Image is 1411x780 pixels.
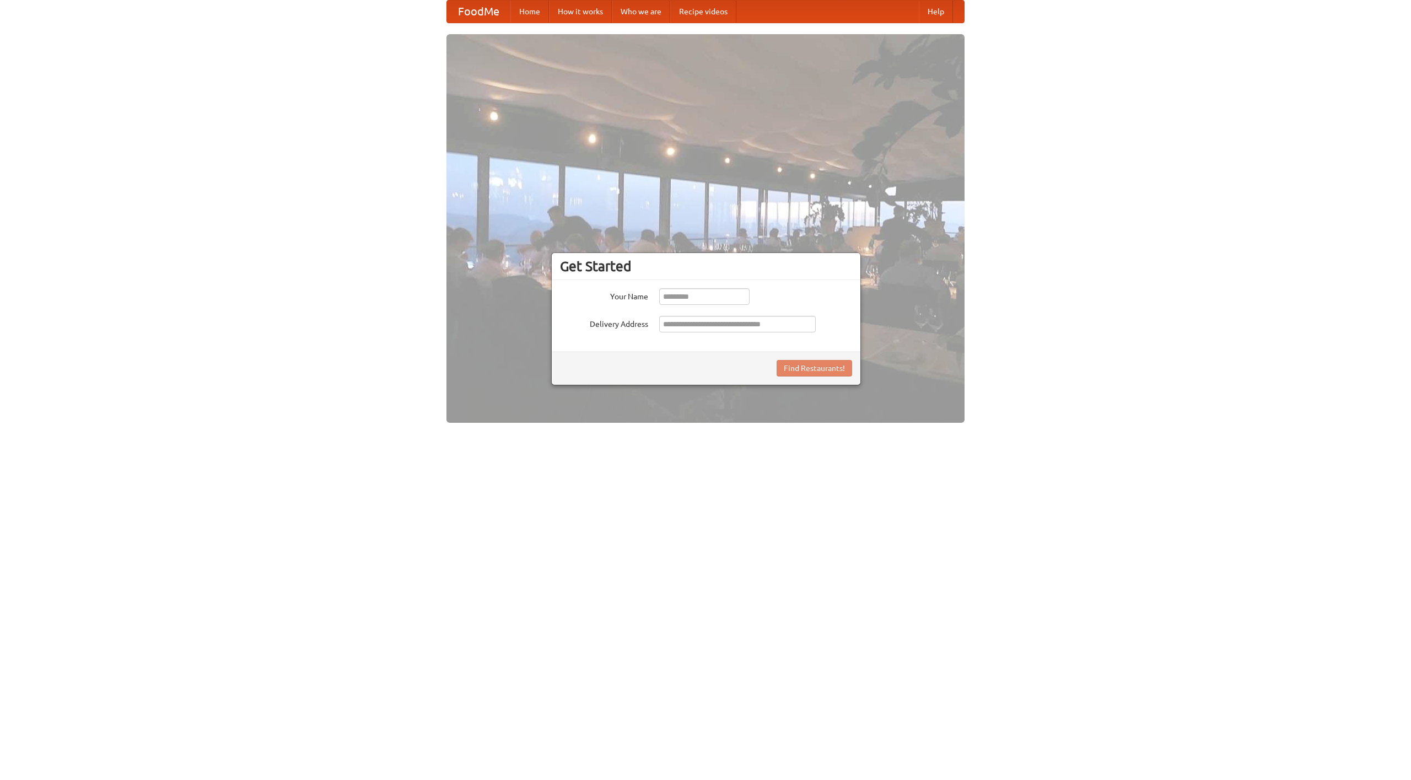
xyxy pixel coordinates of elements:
button: Find Restaurants! [777,360,852,376]
a: Recipe videos [670,1,736,23]
h3: Get Started [560,258,852,275]
label: Your Name [560,288,648,302]
a: How it works [549,1,612,23]
a: Help [919,1,953,23]
a: Who we are [612,1,670,23]
a: Home [510,1,549,23]
a: FoodMe [447,1,510,23]
label: Delivery Address [560,316,648,330]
